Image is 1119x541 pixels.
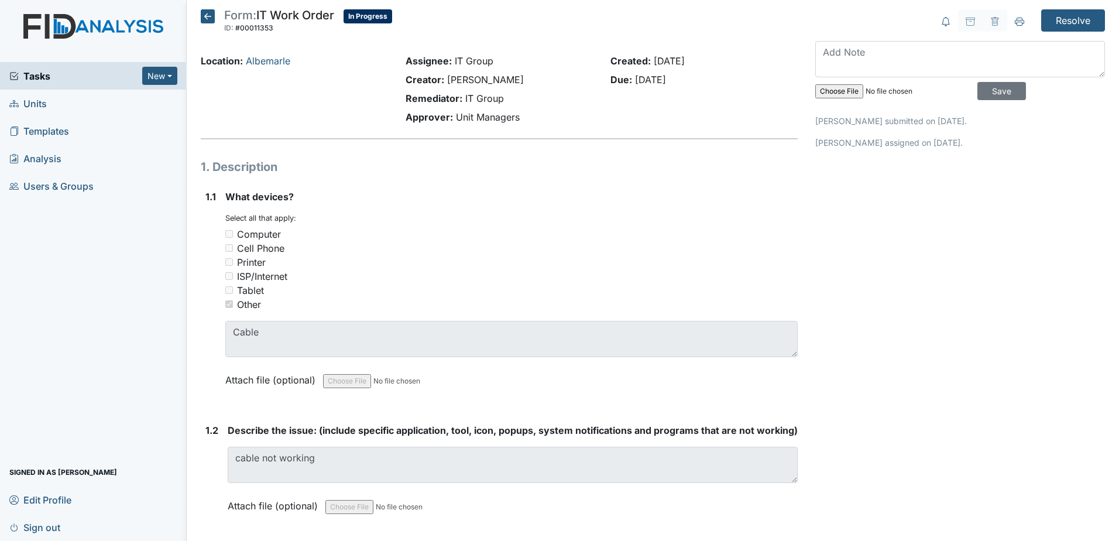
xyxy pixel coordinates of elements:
div: Printer [237,255,266,269]
span: [DATE] [635,74,666,85]
input: Cell Phone [225,244,233,252]
span: IT Group [465,93,504,104]
small: Select all that apply: [225,214,296,222]
textarea: cable not working [228,447,798,483]
strong: Assignee: [406,55,452,67]
input: Printer [225,258,233,266]
strong: Due: [610,74,632,85]
div: IT Work Order [224,9,334,35]
div: Cell Phone [237,241,284,255]
span: In Progress [344,9,392,23]
span: ID: [224,23,234,32]
p: [PERSON_NAME] submitted on [DATE]. [815,115,1105,127]
a: Tasks [9,69,142,83]
span: Form: [224,8,256,22]
span: Units [9,94,47,112]
input: Save [977,82,1026,100]
span: Templates [9,122,69,140]
input: Resolve [1041,9,1105,32]
strong: Created: [610,55,651,67]
span: [PERSON_NAME] [447,74,524,85]
div: Tablet [237,283,264,297]
span: #00011353 [235,23,273,32]
input: ISP/Internet [225,272,233,280]
span: Sign out [9,518,60,536]
strong: Location: [201,55,243,67]
label: Attach file (optional) [225,367,320,387]
div: ISP/Internet [237,269,287,283]
span: Edit Profile [9,491,71,509]
span: [DATE] [654,55,685,67]
strong: Remediator: [406,93,462,104]
span: Users & Groups [9,177,94,195]
button: New [142,67,177,85]
span: What devices? [225,191,294,203]
label: 1.2 [205,423,218,437]
input: Other [225,300,233,308]
input: Tablet [225,286,233,294]
div: Computer [237,227,281,241]
input: Computer [225,230,233,238]
strong: Approver: [406,111,453,123]
span: Analysis [9,149,61,167]
span: Describe the issue: (include specific application, tool, icon, popups, system notifications and p... [228,424,798,436]
p: [PERSON_NAME] assigned on [DATE]. [815,136,1105,149]
h1: 1. Description [201,158,798,176]
span: IT Group [455,55,493,67]
a: Albemarle [246,55,290,67]
div: Other [237,297,261,311]
textarea: Cable [225,321,798,357]
label: 1.1 [205,190,216,204]
strong: Creator: [406,74,444,85]
span: Signed in as [PERSON_NAME] [9,463,117,481]
span: Unit Managers [456,111,520,123]
label: Attach file (optional) [228,492,322,513]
